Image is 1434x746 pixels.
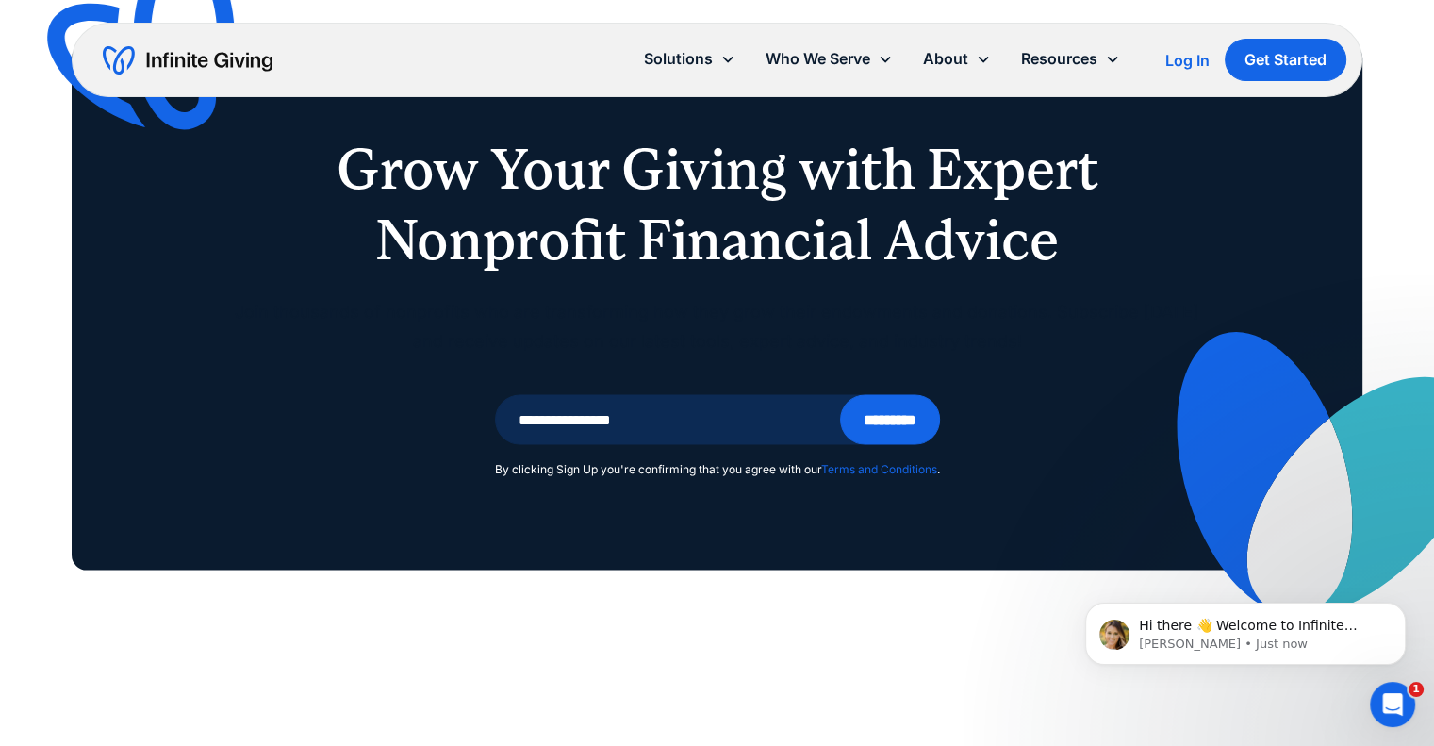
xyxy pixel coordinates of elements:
[1057,563,1434,695] iframe: Intercom notifications message
[235,298,1200,356] p: Join thousands of nonprofits who are transforming how they grow their endowments and donations. S...
[1006,39,1135,79] div: Resources
[1165,49,1210,72] a: Log In
[1225,39,1346,81] a: Get Started
[1021,46,1097,72] div: Resources
[235,134,1200,275] h1: Grow Your Giving with Expert Nonprofit Financial Advice
[750,39,908,79] div: Who We Serve
[644,46,713,72] div: Solutions
[908,39,1006,79] div: About
[495,395,940,480] form: Email Form
[629,39,750,79] div: Solutions
[495,460,940,479] div: By clicking Sign Up you're confirming that you agree with our .
[1370,682,1415,727] iframe: Intercom live chat
[1409,682,1424,697] span: 1
[103,45,272,75] a: home
[821,462,937,476] a: Terms and Conditions
[766,46,870,72] div: Who We Serve
[1165,53,1210,68] div: Log In
[923,46,968,72] div: About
